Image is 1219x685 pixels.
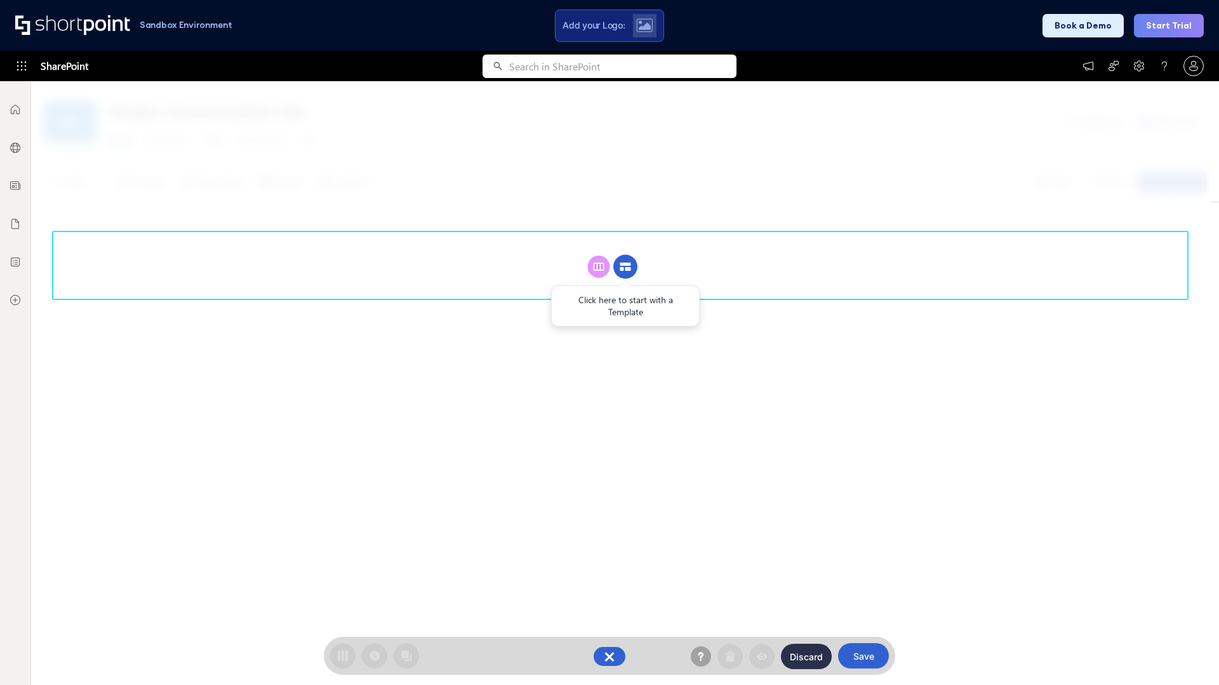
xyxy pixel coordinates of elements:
[1156,624,1219,685] iframe: Chat Widget
[41,51,88,81] span: SharePoint
[140,22,232,29] h1: Sandbox Environment
[636,18,653,32] img: Upload logo
[1042,14,1124,37] button: Book a Demo
[1134,14,1204,37] button: Start Trial
[563,20,625,31] span: Add your Logo:
[781,644,832,669] button: Discard
[509,55,736,78] input: Search in SharePoint
[838,643,889,669] button: Save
